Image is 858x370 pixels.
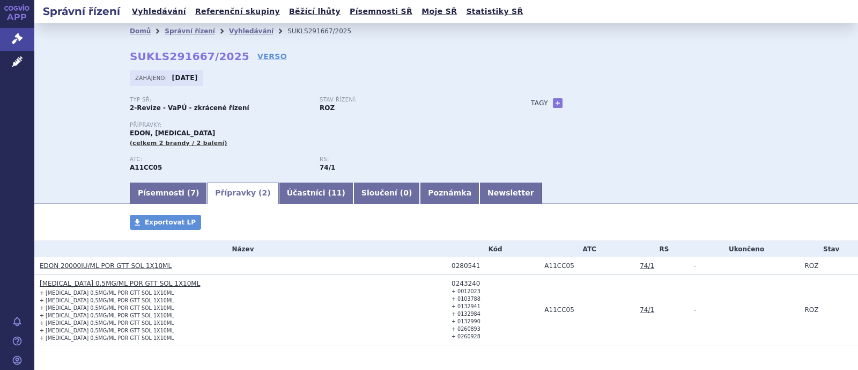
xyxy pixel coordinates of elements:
[165,27,215,35] a: Správní řízení
[34,4,129,19] h2: Správní řízení
[40,262,172,270] a: EDON 20000IU/ML POR GTT SOL 1X10ML
[452,288,480,294] small: + 0012023
[129,4,189,19] a: Vyhledávání
[694,306,696,314] span: -
[640,262,654,270] a: 74/1
[279,183,353,204] a: Účastníci (11)
[640,306,654,314] a: 74/1
[452,280,539,287] div: 0243240
[479,183,542,204] a: Newsletter
[694,262,696,270] span: -
[130,129,215,137] span: EDON, [MEDICAL_DATA]
[130,122,509,128] p: Přípravky:
[286,4,344,19] a: Běžící lhůty
[207,183,278,204] a: Přípravky (2)
[446,241,539,257] th: Kód
[403,188,409,197] span: 0
[331,188,342,197] span: 11
[130,104,249,112] strong: 2-Revize - VaPÚ - zkrácené řízení
[40,280,200,287] a: [MEDICAL_DATA] 0,5MG/ML POR GTT SOL 1X10ML
[130,164,162,171] strong: CHOLEKALCIFEROL
[287,23,365,39] li: SUKLS291667/2025
[145,219,196,226] span: Exportovat LP
[130,140,227,147] span: (celkem 2 brandy / 2 balení)
[130,183,207,204] a: Písemnosti (7)
[40,305,174,311] small: + [MEDICAL_DATA] 0,5MG/ML POR GTT SOL 1X10ML
[40,335,174,341] small: + [MEDICAL_DATA] 0,5MG/ML POR GTT SOL 1X10ML
[130,215,201,230] a: Exportovat LP
[531,97,548,110] h3: Tagy
[452,326,480,332] small: + 0260893
[539,241,634,257] th: ATC
[130,27,151,35] a: Domů
[452,296,480,302] small: + 0103788
[452,333,480,339] small: + 0260928
[130,50,249,63] strong: SUKLS291667/2025
[420,183,479,204] a: Poznámka
[418,4,460,19] a: Moje SŘ
[353,183,420,204] a: Sloučení (0)
[40,313,174,318] small: + [MEDICAL_DATA] 0,5MG/ML POR GTT SOL 1X10ML
[320,156,499,163] p: RS:
[539,257,634,275] td: CHOLEKALCIFEROL
[539,275,634,345] td: CHOLEKALCIFEROL
[34,241,446,257] th: Název
[452,262,539,270] div: 0280541
[634,241,688,257] th: RS
[190,188,196,197] span: 7
[320,104,335,112] strong: ROZ
[40,320,174,326] small: + [MEDICAL_DATA] 0,5MG/ML POR GTT SOL 1X10ML
[689,241,800,257] th: Ukončeno
[40,298,174,303] small: + [MEDICAL_DATA] 0,5MG/ML POR GTT SOL 1X10ML
[463,4,526,19] a: Statistiky SŘ
[262,188,268,197] span: 2
[452,311,480,317] small: + 0132984
[553,98,563,108] a: +
[257,51,287,62] a: VERSO
[452,303,480,309] small: + 0132941
[40,290,174,296] small: + [MEDICAL_DATA] 0,5MG/ML POR GTT SOL 1X10ML
[192,4,283,19] a: Referenční skupiny
[320,97,499,103] p: Stav řízení:
[172,74,198,82] strong: [DATE]
[320,164,335,171] strong: léčiva k terapii a profylaxi osteoporózy, vitamin D, p.o.
[135,74,169,82] span: Zahájeno:
[229,27,273,35] a: Vyhledávání
[130,97,309,103] p: Typ SŘ:
[40,328,174,333] small: + [MEDICAL_DATA] 0,5MG/ML POR GTT SOL 1X10ML
[346,4,416,19] a: Písemnosti SŘ
[130,156,309,163] p: ATC:
[452,318,480,324] small: + 0132990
